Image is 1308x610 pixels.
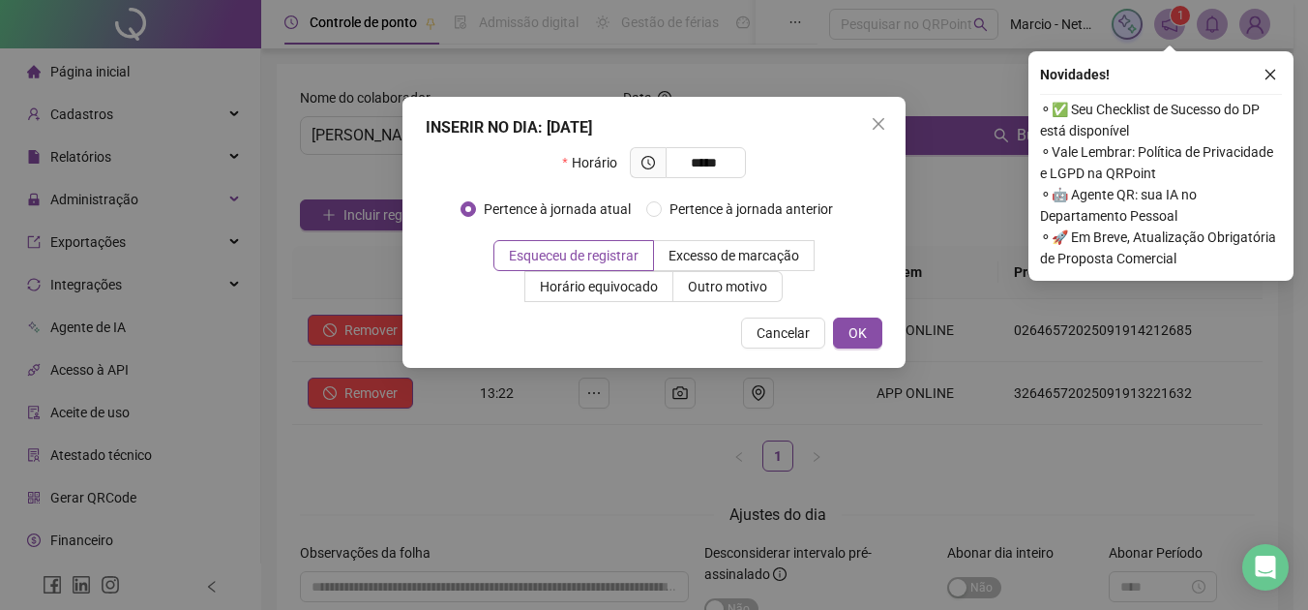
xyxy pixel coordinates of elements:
span: ⚬ Vale Lembrar: Política de Privacidade e LGPD na QRPoint [1040,141,1282,184]
button: OK [833,318,882,349]
span: ⚬ 🤖 Agente QR: sua IA no Departamento Pessoal [1040,184,1282,227]
span: ⚬ 🚀 Em Breve, Atualização Obrigatória de Proposta Comercial [1040,227,1282,269]
div: Open Intercom Messenger [1242,544,1289,591]
span: close [1263,68,1277,81]
span: Pertence à jornada anterior [662,198,841,220]
span: ⚬ ✅ Seu Checklist de Sucesso do DP está disponível [1040,99,1282,141]
button: Close [863,108,894,139]
div: INSERIR NO DIA : [DATE] [426,116,882,139]
span: Cancelar [757,322,810,344]
button: Cancelar [741,318,825,349]
span: OK [848,322,867,344]
span: Novidades ! [1040,64,1110,85]
span: Excesso de marcação [669,248,799,263]
span: close [871,116,886,132]
label: Horário [562,147,629,178]
span: clock-circle [641,156,655,169]
span: Outro motivo [688,279,767,294]
span: Esqueceu de registrar [509,248,639,263]
span: Pertence à jornada atual [476,198,639,220]
span: Horário equivocado [540,279,658,294]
